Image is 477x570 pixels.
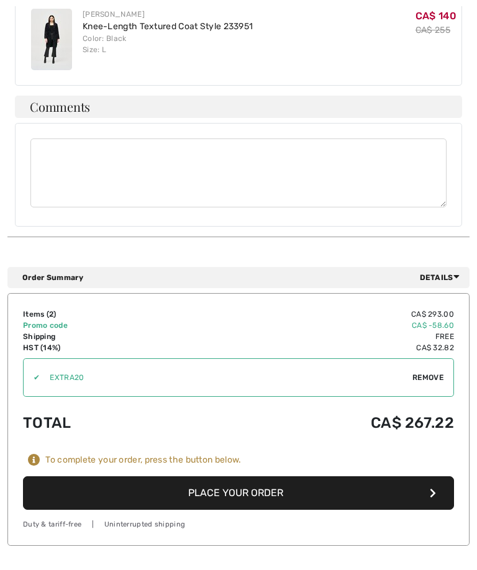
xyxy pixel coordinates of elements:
textarea: Comments [30,138,447,207]
div: Order Summary [22,272,465,283]
button: Place Your Order [23,476,454,510]
td: CA$ 267.22 [181,402,454,444]
div: ✔ [24,372,40,383]
td: Promo code [23,320,181,331]
a: Knee-Length Textured Coat Style 233951 [83,21,253,32]
td: CA$ -58.60 [181,320,454,331]
input: Promo code [40,359,412,396]
h4: Comments [15,96,462,118]
img: Knee-Length Textured Coat Style 233951 [31,9,72,70]
td: Items ( ) [23,309,181,320]
td: Shipping [23,331,181,342]
div: To complete your order, press the button below. [45,455,241,466]
span: Remove [412,372,443,383]
td: HST (14%) [23,342,181,353]
span: CA$ 140 [416,10,457,22]
td: CA$ 32.82 [181,342,454,353]
td: Total [23,402,181,444]
td: CA$ 293.00 [181,309,454,320]
div: Duty & tariff-free | Uninterrupted shipping [23,520,454,530]
span: 2 [49,310,53,319]
div: Color: Black Size: L [83,33,253,55]
td: Free [181,331,454,342]
s: CA$ 255 [416,25,450,35]
span: Details [420,272,465,283]
div: [PERSON_NAME] [83,9,253,20]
